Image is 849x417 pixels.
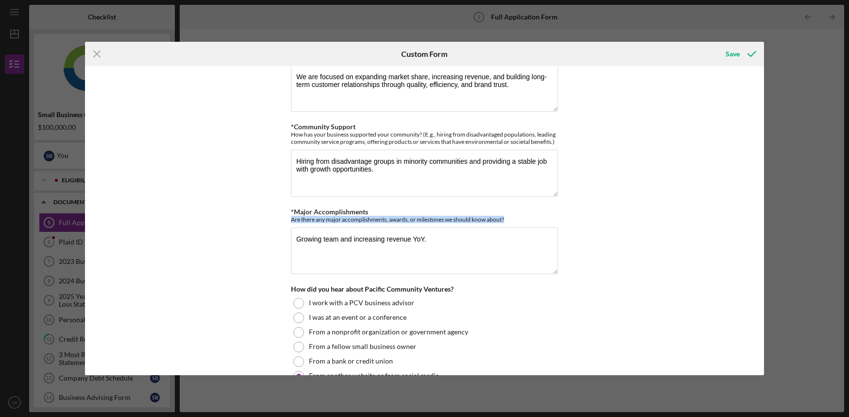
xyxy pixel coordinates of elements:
button: Save [716,44,764,64]
label: I work with a PCV business advisor [309,299,414,307]
label: *Major Accomplishments [291,208,368,216]
textarea: Growing team and increasing revenue YoY. [291,227,558,274]
label: From a nonprofit organization or government agency [309,328,468,336]
label: I was at an event or a conference [309,313,407,321]
textarea: Hiring from disadvantage groups in minority communities and providing a stable job with growth op... [291,150,558,196]
div: How has your business supported your community? (E.g., hiring from disadvantaged populations, lea... [291,131,558,145]
h6: Custom Form [401,50,447,58]
div: Save [726,44,740,64]
div: Are there any major accomplishments, awards, or milestones we should know about? [291,216,558,223]
label: From a fellow small business owner [309,343,416,350]
label: From another website or from social media [309,372,439,380]
div: How did you hear about Pacific Community Ventures? [291,285,558,293]
textarea: We are focused on expanding market share, increasing revenue, and building long-term customer rel... [291,65,558,112]
label: *Community Support [291,122,356,131]
label: From a bank or credit union [309,357,393,365]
